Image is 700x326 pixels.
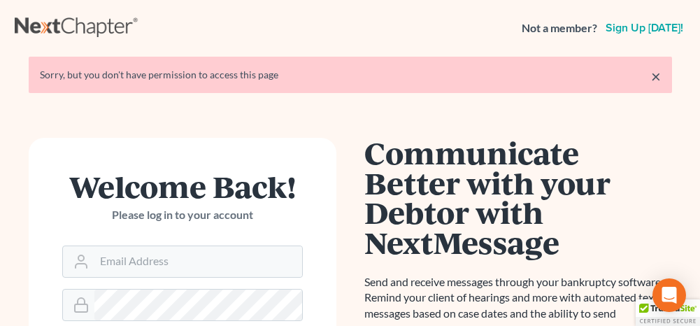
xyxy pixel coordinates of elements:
[636,299,700,326] div: TrustedSite Certified
[652,278,686,312] div: Open Intercom Messenger
[62,207,303,223] p: Please log in to your account
[522,20,597,36] strong: Not a member?
[603,22,686,34] a: Sign up [DATE]!
[62,171,303,201] h1: Welcome Back!
[364,138,672,257] h1: Communicate Better with your Debtor with NextMessage
[651,68,661,85] a: ×
[94,246,302,277] input: Email Address
[40,68,661,82] div: Sorry, but you don't have permission to access this page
